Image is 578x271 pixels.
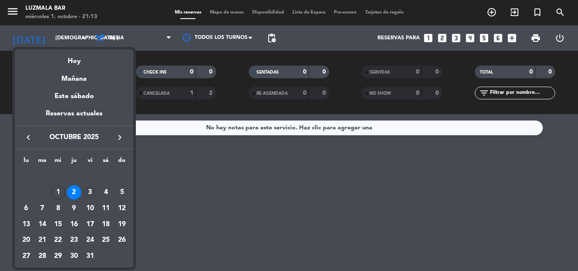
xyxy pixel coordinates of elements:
[35,233,50,247] div: 21
[50,156,66,169] th: miércoles
[67,249,81,263] div: 30
[66,233,82,249] td: 23 de octubre de 2025
[15,108,133,126] div: Reservas actuales
[115,185,129,200] div: 5
[50,248,66,264] td: 29 de octubre de 2025
[82,200,98,216] td: 10 de octubre de 2025
[114,216,130,233] td: 19 de octubre de 2025
[51,249,65,263] div: 29
[66,216,82,233] td: 16 de octubre de 2025
[51,217,65,232] div: 15
[23,132,33,142] i: keyboard_arrow_left
[115,233,129,247] div: 26
[50,233,66,249] td: 22 de octubre de 2025
[82,185,98,201] td: 3 de octubre de 2025
[83,185,97,200] div: 3
[114,185,130,201] td: 5 de octubre de 2025
[19,201,33,216] div: 6
[67,185,81,200] div: 2
[36,132,112,143] span: octubre 2025
[67,233,81,247] div: 23
[51,185,65,200] div: 1
[18,169,130,185] td: OCT.
[50,200,66,216] td: 8 de octubre de 2025
[99,217,113,232] div: 18
[83,249,97,263] div: 31
[34,156,50,169] th: martes
[18,233,34,249] td: 20 de octubre de 2025
[51,201,65,216] div: 8
[114,233,130,249] td: 26 de octubre de 2025
[67,217,81,232] div: 16
[35,249,50,263] div: 28
[21,132,36,143] button: keyboard_arrow_left
[18,216,34,233] td: 13 de octubre de 2025
[35,217,50,232] div: 14
[34,216,50,233] td: 14 de octubre de 2025
[83,217,97,232] div: 17
[66,200,82,216] td: 9 de octubre de 2025
[98,156,114,169] th: sábado
[114,200,130,216] td: 12 de octubre de 2025
[82,248,98,264] td: 31 de octubre de 2025
[99,185,113,200] div: 4
[99,201,113,216] div: 11
[98,200,114,216] td: 11 de octubre de 2025
[98,185,114,201] td: 4 de octubre de 2025
[114,156,130,169] th: domingo
[115,217,129,232] div: 19
[98,216,114,233] td: 18 de octubre de 2025
[115,201,129,216] div: 12
[82,216,98,233] td: 17 de octubre de 2025
[83,233,97,247] div: 24
[67,201,81,216] div: 9
[66,185,82,201] td: 2 de octubre de 2025
[19,249,33,263] div: 27
[34,233,50,249] td: 21 de octubre de 2025
[35,201,50,216] div: 7
[34,200,50,216] td: 7 de octubre de 2025
[19,217,33,232] div: 13
[82,156,98,169] th: viernes
[51,233,65,247] div: 22
[15,49,133,67] div: Hoy
[83,201,97,216] div: 10
[66,248,82,264] td: 30 de octubre de 2025
[98,233,114,249] td: 25 de octubre de 2025
[50,185,66,201] td: 1 de octubre de 2025
[34,248,50,264] td: 28 de octubre de 2025
[115,132,125,142] i: keyboard_arrow_right
[82,233,98,249] td: 24 de octubre de 2025
[19,233,33,247] div: 20
[15,85,133,108] div: Este sábado
[15,67,133,85] div: Mañana
[112,132,127,143] button: keyboard_arrow_right
[18,156,34,169] th: lunes
[66,156,82,169] th: jueves
[99,233,113,247] div: 25
[18,248,34,264] td: 27 de octubre de 2025
[18,200,34,216] td: 6 de octubre de 2025
[50,216,66,233] td: 15 de octubre de 2025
